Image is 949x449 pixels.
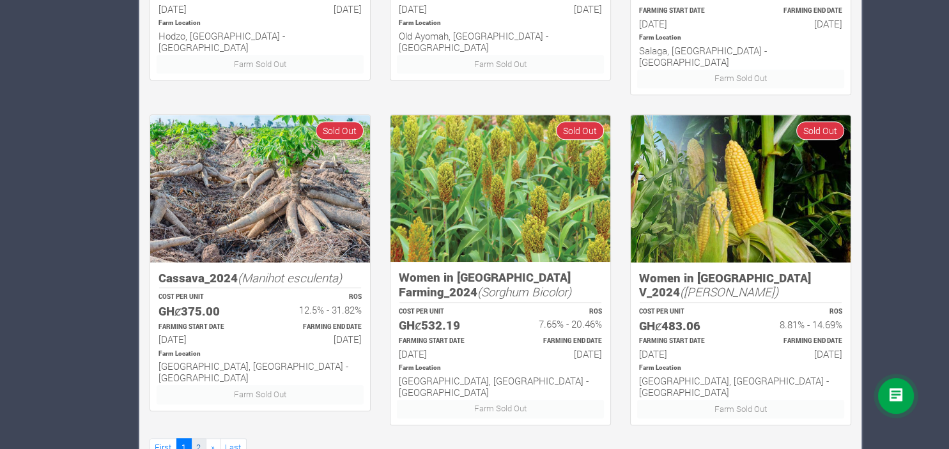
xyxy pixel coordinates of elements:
[680,284,778,300] i: ([PERSON_NAME])
[752,307,842,317] p: ROS
[477,284,571,300] i: (Sorghum Bicolor)
[752,6,842,16] p: Estimated Farming End Date
[639,307,729,317] p: COST PER UNIT
[399,307,489,317] p: COST PER UNIT
[158,293,249,302] p: COST PER UNIT
[158,333,249,345] h6: [DATE]
[512,348,602,360] h6: [DATE]
[158,304,249,319] h5: GHȼ375.00
[158,360,362,383] h6: [GEOGRAPHIC_DATA], [GEOGRAPHIC_DATA] - [GEOGRAPHIC_DATA]
[272,323,362,332] p: Estimated Farming End Date
[752,348,842,360] h6: [DATE]
[390,115,610,262] img: growforme image
[639,18,729,29] h6: [DATE]
[158,323,249,332] p: Estimated Farming Start Date
[512,318,602,330] h6: 7.65% - 20.46%
[399,375,602,398] h6: [GEOGRAPHIC_DATA], [GEOGRAPHIC_DATA] - [GEOGRAPHIC_DATA]
[631,115,851,263] img: growforme image
[316,121,364,140] span: Sold Out
[639,271,842,300] h5: Women in [GEOGRAPHIC_DATA] V_2024
[639,6,729,16] p: Estimated Farming Start Date
[238,270,342,285] i: (Manihot esculenta)
[639,348,729,360] h6: [DATE]
[639,337,729,346] p: Estimated Farming Start Date
[272,3,362,15] h6: [DATE]
[399,270,602,299] h5: Women in [GEOGRAPHIC_DATA] Farming_2024
[158,19,362,28] p: Location of Farm
[399,19,602,28] p: Location of Farm
[512,337,602,346] p: Estimated Farming End Date
[150,115,370,263] img: growforme image
[399,318,489,333] h5: GHȼ532.19
[399,3,489,15] h6: [DATE]
[639,33,842,43] p: Location of Farm
[158,349,362,359] p: Location of Farm
[752,18,842,29] h6: [DATE]
[399,337,489,346] p: Estimated Farming Start Date
[158,3,249,15] h6: [DATE]
[399,30,602,53] h6: Old Ayomah, [GEOGRAPHIC_DATA] - [GEOGRAPHIC_DATA]
[272,293,362,302] p: ROS
[158,271,362,285] h5: Cassava_2024
[399,348,489,360] h6: [DATE]
[399,363,602,373] p: Location of Farm
[639,45,842,68] h6: Salaga, [GEOGRAPHIC_DATA] - [GEOGRAPHIC_DATA]
[796,121,844,140] span: Sold Out
[752,337,842,346] p: Estimated Farming End Date
[512,307,602,317] p: ROS
[639,375,842,398] h6: [GEOGRAPHIC_DATA], [GEOGRAPHIC_DATA] - [GEOGRAPHIC_DATA]
[158,30,362,53] h6: Hodzo, [GEOGRAPHIC_DATA] - [GEOGRAPHIC_DATA]
[272,304,362,316] h6: 12.5% - 31.82%
[512,3,602,15] h6: [DATE]
[272,333,362,345] h6: [DATE]
[639,363,842,373] p: Location of Farm
[556,121,604,140] span: Sold Out
[639,319,729,333] h5: GHȼ483.06
[752,319,842,330] h6: 8.81% - 14.69%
